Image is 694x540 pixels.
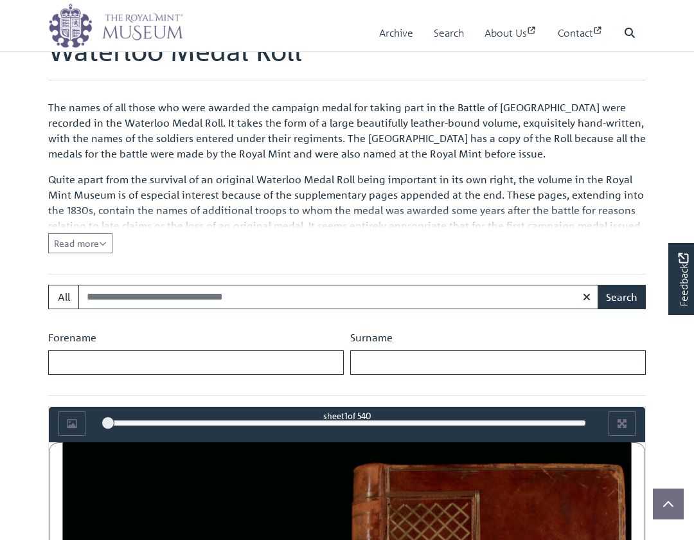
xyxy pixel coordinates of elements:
[675,253,691,307] span: Feedback
[48,173,644,263] span: Quite apart from the survival of an original Waterloo Medal Roll being important in its own right...
[598,285,646,309] button: Search
[48,285,79,309] button: All
[485,15,537,51] a: About Us
[558,15,603,51] a: Contact
[108,410,585,422] div: sheet of 540
[48,233,112,253] button: Read all of the content
[434,15,464,51] a: Search
[54,237,107,249] span: Read more
[379,15,413,51] a: Archive
[48,35,646,80] h1: Waterloo Medal Roll
[609,411,636,436] button: Full screen mode
[350,330,393,345] label: Surname
[668,243,694,315] a: Would you like to provide feedback?
[48,3,183,48] img: logo_wide.png
[78,285,599,309] input: Search for medal roll recipients...
[48,330,96,345] label: Forename
[344,410,348,421] span: 1
[48,101,646,160] span: The names of all those who were awarded the campaign medal for taking part in the Battle of [GEOG...
[653,489,684,519] button: Scroll to top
